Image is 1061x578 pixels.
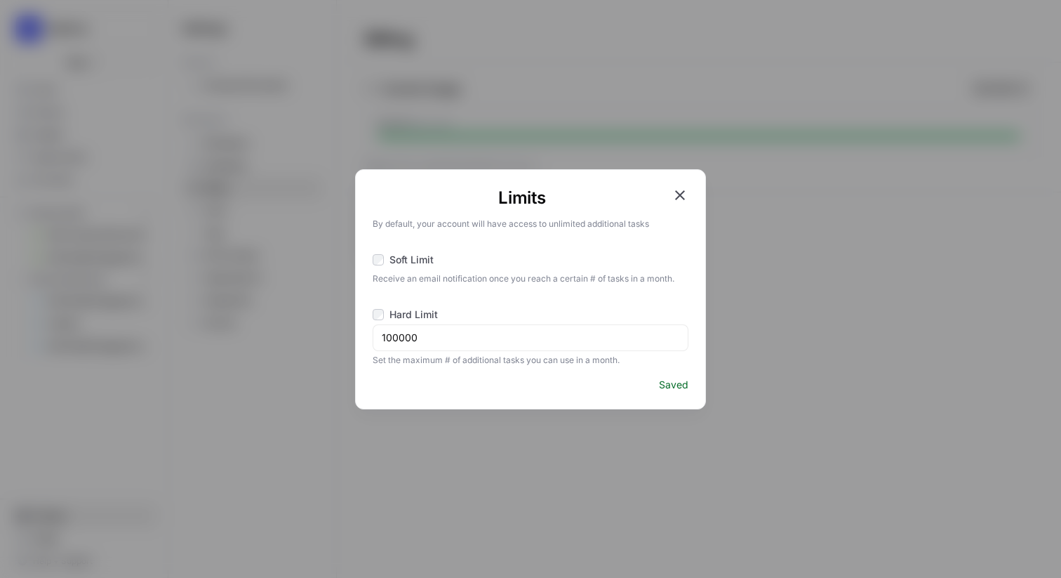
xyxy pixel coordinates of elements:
[373,351,688,367] span: Set the maximum # of additional tasks you can use in a month.
[373,270,688,285] span: Receive an email notification once you reach a certain # of tasks in a month.
[373,215,688,230] p: By default, your account will have access to unlimited additional tasks
[373,187,672,209] h1: Limits
[389,308,438,322] span: Hard Limit
[382,331,679,345] input: 0
[659,378,688,392] span: Saved
[373,254,384,265] input: Soft Limit
[373,309,384,320] input: Hard Limit
[389,253,434,267] span: Soft Limit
